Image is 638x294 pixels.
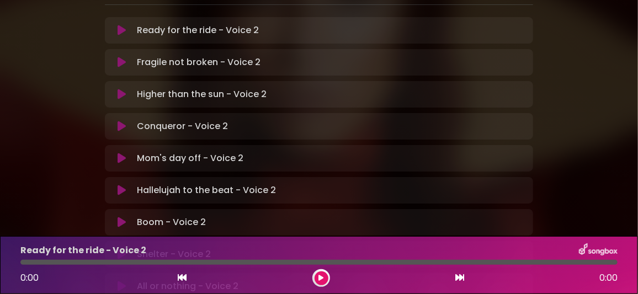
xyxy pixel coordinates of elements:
p: Higher than the sun - Voice 2 [137,88,267,101]
span: 0:00 [20,271,39,284]
p: Ready for the ride - Voice 2 [137,24,259,37]
p: Conqueror - Voice 2 [137,120,228,133]
p: Mom's day off - Voice 2 [137,152,243,165]
p: Fragile not broken - Voice 2 [137,56,260,69]
p: Hallelujah to the beat - Voice 2 [137,184,276,197]
img: songbox-logo-white.png [579,243,618,258]
p: Boom - Voice 2 [137,216,206,229]
p: Ready for the ride - Voice 2 [20,244,146,257]
span: 0:00 [599,271,618,285]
